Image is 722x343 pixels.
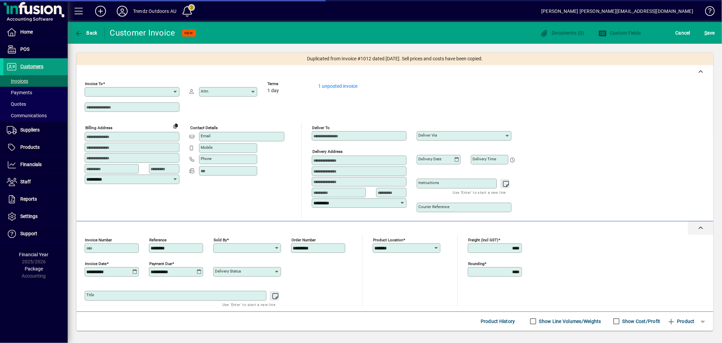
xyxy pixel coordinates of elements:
[201,89,208,94] mat-label: Attn
[267,88,279,94] span: 1 day
[149,261,172,266] mat-label: Payment due
[85,238,112,242] mat-label: Invoice number
[73,27,99,39] button: Back
[676,27,691,38] span: Cancel
[20,46,29,52] span: POS
[3,156,68,173] a: Financials
[3,122,68,139] a: Suppliers
[453,188,506,196] mat-hint: Use 'Enter' to start a new line
[90,5,111,17] button: Add
[418,157,441,161] mat-label: Delivery date
[20,64,43,69] span: Customers
[539,27,586,39] button: Documents (0)
[468,261,484,266] mat-label: Rounding
[7,113,47,118] span: Communications
[267,82,308,86] span: Terms
[3,24,68,41] a: Home
[3,110,68,121] a: Communications
[704,27,715,38] span: ave
[222,301,276,308] mat-hint: Use 'Enter' to start a new line
[19,252,49,257] span: Financial Year
[20,127,40,133] span: Suppliers
[214,238,227,242] mat-label: Sold by
[20,231,37,236] span: Support
[3,87,68,98] a: Payments
[7,101,26,107] span: Quotes
[3,225,68,242] a: Support
[149,238,167,242] mat-label: Reference
[674,27,692,39] button: Cancel
[7,78,28,84] span: Invoices
[541,6,693,17] div: [PERSON_NAME] [PERSON_NAME][EMAIL_ADDRESS][DOMAIN_NAME]
[201,156,212,161] mat-label: Phone
[418,204,450,209] mat-label: Courier Reference
[703,27,717,39] button: Save
[20,196,37,202] span: Reports
[111,5,133,17] button: Profile
[20,144,40,150] span: Products
[85,261,107,266] mat-label: Invoice date
[75,30,97,36] span: Back
[20,162,42,167] span: Financials
[3,208,68,225] a: Settings
[20,214,38,219] span: Settings
[373,238,403,242] mat-label: Product location
[704,30,707,36] span: S
[215,269,241,274] mat-label: Delivery status
[85,81,103,86] mat-label: Invoice To
[312,125,330,130] mat-label: Deliver To
[307,55,483,62] span: Duplicated from Invoice #1012 dated [DATE]. Sell prices and costs have been copied.
[7,90,32,95] span: Payments
[68,27,105,39] app-page-header-button: Back
[478,315,518,327] button: Product History
[538,318,601,325] label: Show Line Volumes/Weights
[291,238,316,242] mat-label: Order number
[3,98,68,110] a: Quotes
[3,75,68,87] a: Invoices
[598,30,641,36] span: Custom Fields
[597,27,643,39] button: Custom Fields
[318,83,357,89] a: 1 unposted invoice
[185,31,193,35] span: NEW
[201,134,211,138] mat-label: Email
[110,27,175,38] div: Customer Invoice
[664,315,698,327] button: Product
[20,179,31,184] span: Staff
[170,120,181,131] button: Copy to Delivery address
[621,318,660,325] label: Show Cost/Profit
[86,292,94,297] mat-label: Title
[700,1,714,23] a: Knowledge Base
[201,145,213,150] mat-label: Mobile
[20,29,33,35] span: Home
[540,30,584,36] span: Documents (0)
[3,139,68,156] a: Products
[667,316,695,327] span: Product
[468,238,498,242] mat-label: Freight (incl GST)
[3,191,68,208] a: Reports
[473,157,496,161] mat-label: Delivery time
[3,174,68,190] a: Staff
[25,266,43,271] span: Package
[418,133,437,138] mat-label: Deliver via
[481,316,515,327] span: Product History
[418,180,439,185] mat-label: Instructions
[3,41,68,58] a: POS
[133,6,176,17] div: Trendz Outdoors AU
